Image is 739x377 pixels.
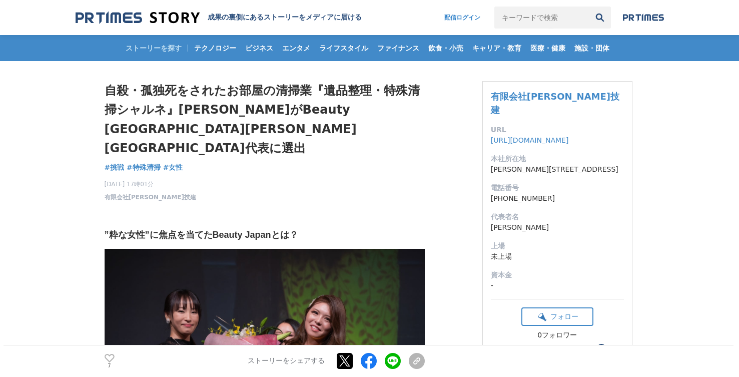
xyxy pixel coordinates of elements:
button: フォロー [521,307,593,326]
a: #女性 [163,162,183,173]
a: ライフスタイル [315,35,372,61]
span: 飲食・小売 [424,44,467,53]
button: ？ [596,344,606,354]
a: 有限会社[PERSON_NAME]技建 [491,91,619,115]
a: 飲食・小売 [424,35,467,61]
dd: 未上場 [491,251,624,262]
dt: 本社所在地 [491,154,624,164]
dd: [PERSON_NAME] [491,222,624,233]
h1: 自殺・孤独死をされたお部屋の清掃業『遺品整理・特殊清掃シャルネ』[PERSON_NAME]がBeauty [GEOGRAPHIC_DATA][PERSON_NAME][GEOGRAPHIC_DA... [105,81,425,158]
dt: 資本金 [491,270,624,280]
span: テクノロジー [190,44,240,53]
a: 配信ログイン [434,7,490,29]
a: キャリア・教育 [468,35,525,61]
dt: 代表者名 [491,212,624,222]
div: 0フォロワー [521,331,593,340]
span: #特殊清掃 [127,163,161,172]
span: [DATE] 17時01分 [105,180,197,189]
a: 施設・団体 [570,35,613,61]
a: テクノロジー [190,35,240,61]
a: [URL][DOMAIN_NAME] [491,136,569,144]
a: #特殊清掃 [127,162,161,173]
input: キーワードで検索 [494,7,589,29]
h2: 成果の裏側にあるストーリーをメディアに届ける [208,13,362,22]
img: prtimes [623,14,664,22]
span: 施設・団体 [570,44,613,53]
a: ビジネス [241,35,277,61]
p: ストーリーをシェアする [248,357,325,366]
strong: ”粋な女性”に焦点を当てたBeauty Japanとは？ [105,230,298,240]
dt: 電話番号 [491,183,624,193]
span: エンタメ [278,44,314,53]
img: 成果の裏側にあるストーリーをメディアに届ける [76,11,200,25]
a: 有限会社[PERSON_NAME]技建 [105,193,197,202]
span: ファイナンス [373,44,423,53]
a: #挑戦 [105,162,125,173]
a: 医療・健康 [526,35,569,61]
span: ライフスタイル [315,44,372,53]
a: 成果の裏側にあるストーリーをメディアに届ける 成果の裏側にあるストーリーをメディアに届ける [76,11,362,25]
span: #挑戦 [105,163,125,172]
p: 7 [105,363,115,368]
dt: URL [491,125,624,135]
dd: [PERSON_NAME][STREET_ADDRESS] [491,164,624,175]
span: キャリア・教育 [468,44,525,53]
span: #女性 [163,163,183,172]
a: エンタメ [278,35,314,61]
span: 医療・健康 [526,44,569,53]
dd: [PHONE_NUMBER] [491,193,624,204]
dt: 上場 [491,241,624,251]
button: 検索 [589,7,611,29]
dd: - [491,280,624,291]
a: ファイナンス [373,35,423,61]
span: ビジネス [241,44,277,53]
